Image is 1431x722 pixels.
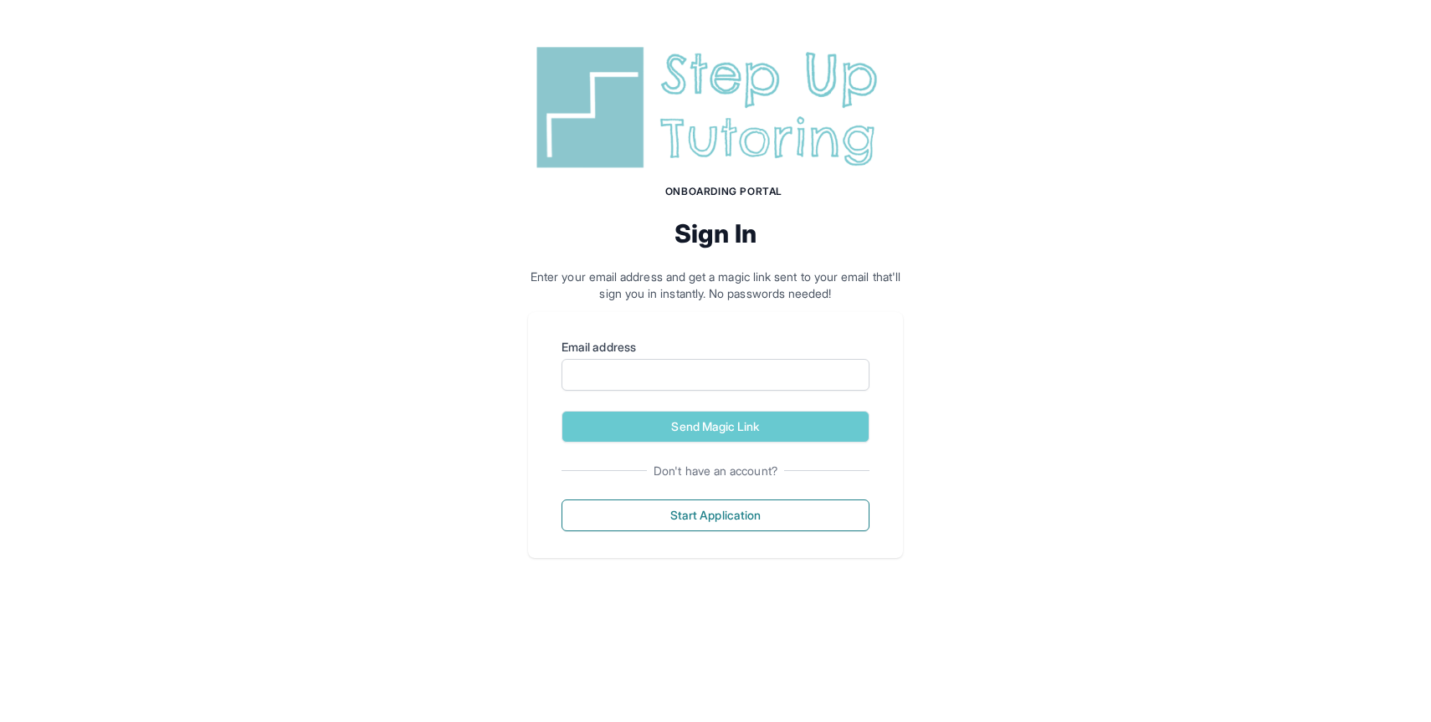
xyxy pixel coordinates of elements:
[528,269,903,302] p: Enter your email address and get a magic link sent to your email that'll sign you in instantly. N...
[528,218,903,248] h2: Sign In
[562,339,869,356] label: Email address
[545,185,903,198] h1: Onboarding Portal
[562,499,869,531] button: Start Application
[647,463,784,479] span: Don't have an account?
[528,40,903,175] img: Step Up Tutoring horizontal logo
[562,411,869,443] button: Send Magic Link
